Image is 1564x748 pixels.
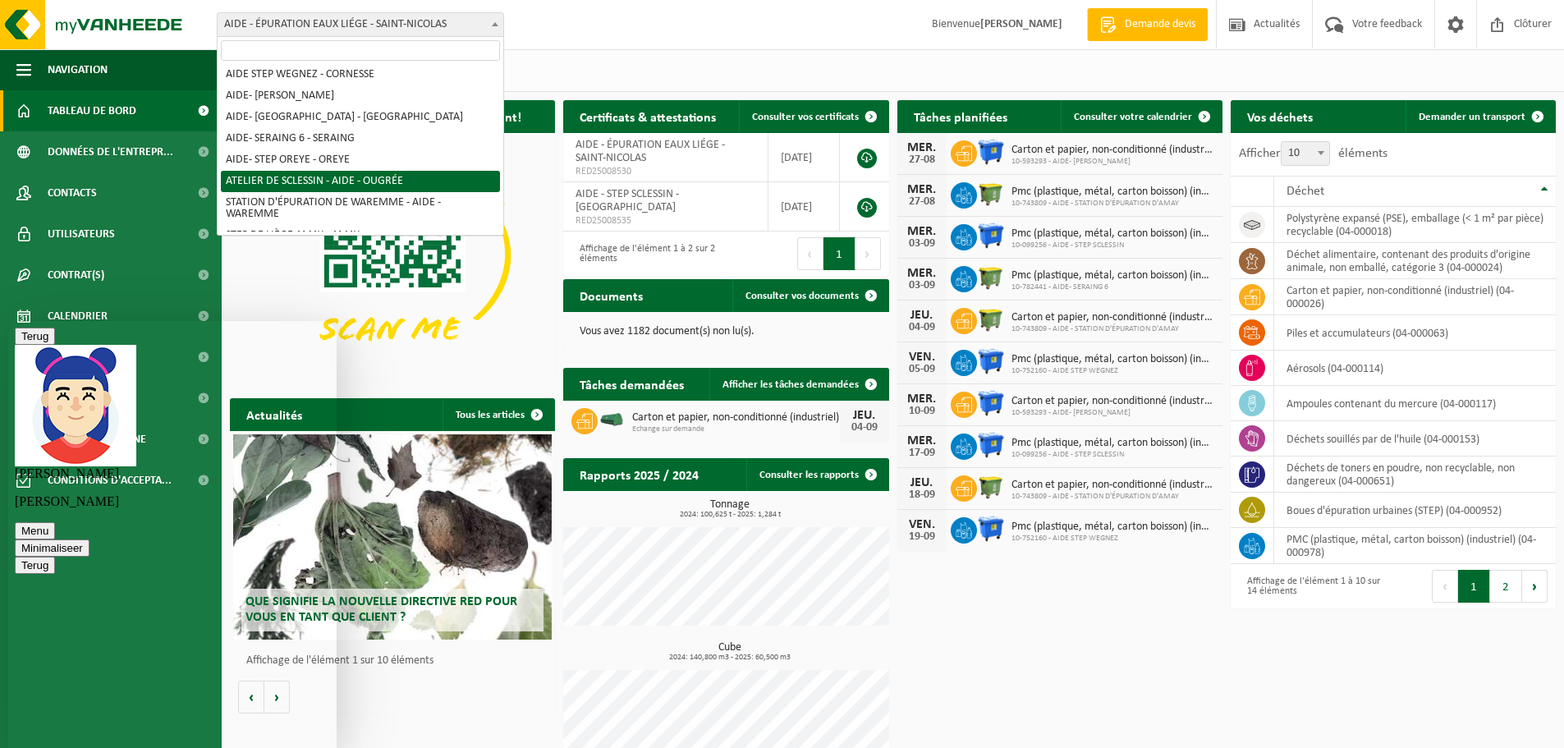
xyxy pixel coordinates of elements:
[980,18,1062,30] strong: [PERSON_NAME]
[571,642,888,662] h3: Cube
[1274,243,1556,279] td: déchet alimentaire, contenant des produits d'origine animale, non emballé, catégorie 3 (04-000024)
[1274,386,1556,421] td: ampoules contenant du mercure (04-000117)
[977,138,1005,166] img: WB-1100-HPE-BE-01
[632,411,839,424] span: Carton et papier, non-conditionné (industriel)
[1061,100,1221,133] a: Consulter votre calendrier
[1011,157,1214,167] span: 10-593293 - AIDE- [PERSON_NAME]
[230,133,555,377] img: Download de VHEPlus App
[709,368,887,401] a: Afficher les tâches demandées
[576,214,754,227] span: RED25008535
[571,654,888,662] span: 2024: 140,800 m3 - 2025: 60,500 m3
[1011,199,1214,209] span: 10-743809 - AIDE - STATION D'ÉPURATION D'AMAY
[1011,311,1214,324] span: Carton et papier, non-conditionné (industriel)
[746,458,887,491] a: Consulter les rapports
[1011,534,1214,544] span: 10-752160 - AIDE STEP WEGNEZ
[906,518,938,531] div: VEN.
[906,476,938,489] div: JEU.
[906,196,938,208] div: 27-08
[1432,570,1458,603] button: Previous
[1011,186,1214,199] span: Pmc (plastique, métal, carton boisson) (industriel)
[1011,366,1214,376] span: 10-752160 - AIDE STEP WEGNEZ
[571,499,888,519] h3: Tonnage
[221,225,500,246] li: STEP DE LIÈGE AMAY - AMAY
[977,473,1005,501] img: WB-1100-HPE-GN-50
[221,64,500,85] li: AIDE STEP WEGNEZ - CORNESSE
[1121,16,1199,33] span: Demande devis
[977,222,1005,250] img: WB-1100-HPE-BE-01
[906,267,938,280] div: MER.
[768,182,841,232] td: [DATE]
[1274,279,1556,315] td: carton et papier, non-conditionné (industriel) (04-000026)
[563,458,715,490] h2: Rapports 2025 / 2024
[977,431,1005,459] img: WB-1100-HPE-BE-01
[906,238,938,250] div: 03-09
[221,107,500,128] li: AIDE- [GEOGRAPHIC_DATA] - [GEOGRAPHIC_DATA]
[1287,185,1324,198] span: Déchet
[48,90,136,131] span: Tableau de bord
[1274,528,1556,564] td: PMC (plastique, métal, carton boisson) (industriel) (04-000978)
[576,165,754,178] span: RED25008530
[598,412,626,427] img: HK-XK-22-GN-00
[48,131,173,172] span: Données de l'entrepr...
[48,172,97,213] span: Contacts
[977,180,1005,208] img: WB-1100-HPE-GN-50
[576,139,725,164] span: AIDE - ÉPURATION EAUX LIÉGE - SAINT-NICOLAS
[580,326,872,337] p: Vous avez 1182 document(s) non lu(s).
[1419,112,1525,122] span: Demander un transport
[1011,269,1214,282] span: Pmc (plastique, métal, carton boisson) (industriel)
[1011,227,1214,241] span: Pmc (plastique, métal, carton boisson) (industriel)
[906,280,938,291] div: 03-09
[1074,112,1192,122] span: Consulter votre calendrier
[48,213,115,255] span: Utilisateurs
[906,309,938,322] div: JEU.
[1281,141,1330,166] span: 10
[1011,479,1214,492] span: Carton et papier, non-conditionné (industriel)
[745,291,859,301] span: Consulter vos documents
[1274,351,1556,386] td: aérosols (04-000114)
[1406,100,1554,133] a: Demander un transport
[797,237,823,270] button: Previous
[1239,568,1385,604] div: Affichage de l'élément 1 à 10 sur 14 éléments
[233,434,552,640] a: Que signifie la nouvelle directive RED pour vous en tant que client ?
[848,422,881,434] div: 04-09
[1239,147,1387,160] label: Afficher éléments
[443,398,553,431] a: Tous les articles
[906,141,938,154] div: MER.
[906,531,938,543] div: 19-09
[563,368,700,400] h2: Tâches demandées
[906,351,938,364] div: VEN.
[48,255,104,296] span: Contrat(s)
[1011,324,1214,334] span: 10-743809 - AIDE - STATION D'ÉPURATION D'AMAY
[1011,144,1214,157] span: Carton et papier, non-conditionné (industriel)
[1274,421,1556,457] td: déchets souillés par de l'huile (04-000153)
[1087,8,1208,41] a: Demande devis
[977,305,1005,333] img: WB-1100-HPE-GN-50
[1011,282,1214,292] span: 10-782441 - AIDE- SERAING 6
[1274,207,1556,243] td: polystyrène expansé (PSE), emballage (< 1 m² par pièce) recyclable (04-000018)
[1458,570,1490,603] button: 1
[906,447,938,459] div: 17-09
[571,236,718,272] div: Affichage de l'élément 1 à 2 sur 2 éléments
[1011,353,1214,366] span: Pmc (plastique, métal, carton boisson) (industriel)
[221,85,500,107] li: AIDE- [PERSON_NAME]
[217,12,504,37] span: AIDE - ÉPURATION EAUX LIÉGE - SAINT-NICOLAS
[1011,395,1214,408] span: Carton et papier, non-conditionné (industriel)
[768,133,841,182] td: [DATE]
[1011,437,1214,450] span: Pmc (plastique, métal, carton boisson) (industriel)
[221,192,500,225] li: STATION D'ÉPURATION DE WAREMME - AIDE - WAREMME
[571,511,888,519] span: 2024: 100,625 t - 2025: 1,284 t
[632,424,839,434] span: Echange sur demande
[218,13,503,36] span: AIDE - ÉPURATION EAUX LIÉGE - SAINT-NICOLAS
[906,406,938,417] div: 10-09
[906,225,938,238] div: MER.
